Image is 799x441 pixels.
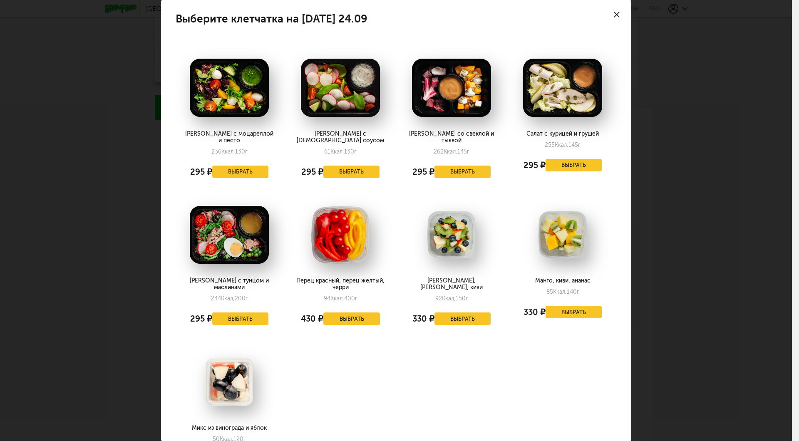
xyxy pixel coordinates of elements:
img: big_qHlpWKeOgnqI2C5V.png [523,206,602,264]
div: 92 150 [435,295,468,302]
img: big_SvLsFDCMnCh7Eqq8.png [412,206,491,264]
button: Выбрать [434,312,491,325]
div: 295 ₽ [190,310,212,327]
div: Салат с курицей и грушей [517,131,608,137]
button: Выбрать [212,312,269,325]
button: Выбрать [434,166,491,178]
div: [PERSON_NAME] с моцареллой и песто [184,131,275,144]
button: Выбрать [546,306,602,318]
button: Выбрать [323,166,380,178]
span: Ккал, [221,295,235,302]
span: г [245,148,248,155]
span: Ккал, [330,295,344,302]
div: [PERSON_NAME] с [DEMOGRAPHIC_DATA] соусом [295,131,386,144]
div: 330 ₽ [412,310,434,327]
div: 255 145 [545,141,581,149]
img: big_GLBHM8yAf5QzQhmx.png [301,59,380,117]
h4: Выберите клетчатка на [DATE] 24.09 [176,15,367,23]
span: г [578,141,581,149]
div: Микс из винограда и яблок [184,425,275,431]
div: 61 130 [324,148,357,155]
span: г [577,288,579,295]
span: Ккал, [221,148,235,155]
div: 236 130 [211,148,248,155]
button: Выбрать [323,312,380,325]
button: Выбрать [212,166,269,178]
div: 295 ₽ [524,157,546,173]
span: г [354,148,357,155]
span: г [466,295,468,302]
div: 295 ₽ [301,164,323,180]
div: 244 200 [211,295,248,302]
div: 295 ₽ [412,164,434,180]
span: Ккал, [553,288,567,295]
div: [PERSON_NAME] с тунцом и маслинами [184,277,275,291]
img: big_6RGUBCR2kBlSfYWT.png [190,353,269,411]
span: г [246,295,248,302]
img: big_BeowOqxA2CH89qsv.png [190,59,269,117]
img: big_2xLCOwr8S8sS11AU.png [190,206,269,264]
div: Манго, киви, ананас [517,277,608,284]
img: big_A1kXEfNbwIv1IxcQ.png [412,59,491,117]
div: 295 ₽ [190,164,212,180]
div: 262 145 [434,148,469,155]
div: Перец красный, перец желтый, черри [295,277,386,291]
img: big_zbQDxihRawuNPIqW.png [523,59,602,117]
div: 430 ₽ [301,310,323,327]
span: Ккал, [330,148,344,155]
div: 85 140 [546,288,579,295]
span: Ккал, [444,148,457,155]
span: г [467,148,469,155]
img: big_4N7ZaW6Dnm970U8b.png [301,206,380,264]
div: 330 ₽ [524,304,546,320]
button: Выбрать [546,159,602,171]
div: 94 400 [324,295,357,302]
div: [PERSON_NAME], [PERSON_NAME], киви [406,277,497,291]
span: г [355,295,357,302]
span: Ккал, [555,141,568,149]
span: Ккал, [442,295,456,302]
div: [PERSON_NAME] со свеклой и тыквой [406,131,497,144]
